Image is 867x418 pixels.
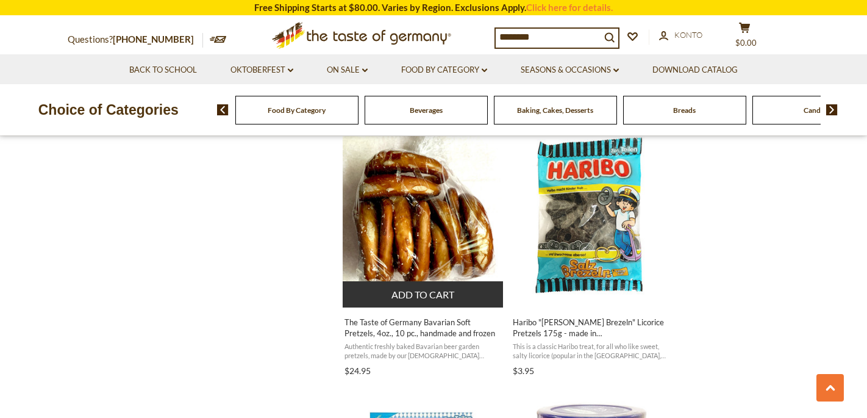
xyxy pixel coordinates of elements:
[344,317,502,339] span: The Taste of Germany Bavarian Soft Pretzels, 4oz., 10 pc., handmade and frozen
[511,124,673,381] a: Haribo
[113,34,194,45] a: [PHONE_NUMBER]
[674,30,702,40] span: Konto
[410,106,443,115] a: Beverages
[826,104,838,115] img: next arrow
[344,366,371,376] span: $24.95
[268,106,326,115] a: Food By Category
[401,63,487,77] a: Food By Category
[68,32,203,48] p: Questions?
[327,63,368,77] a: On Sale
[513,366,534,376] span: $3.95
[344,342,502,361] span: Authentic freshly baked Bavarian beer garden pretzels, made by our [DEMOGRAPHIC_DATA] [PERSON_NAM...
[217,104,229,115] img: previous arrow
[517,106,593,115] a: Baking, Cakes, Desserts
[513,317,671,339] span: Haribo "[PERSON_NAME] Brezeln" Licorice Pretzels 175g - made in [GEOGRAPHIC_DATA]
[804,106,824,115] a: Candy
[513,342,671,361] span: This is a classic Haribo treat, for all who like sweet, salty licorice (popular in the [GEOGRAPHI...
[343,281,503,308] button: Add to cart
[521,63,619,77] a: Seasons & Occasions
[673,106,696,115] a: Breads
[659,29,702,42] a: Konto
[726,22,763,52] button: $0.00
[230,63,293,77] a: Oktoberfest
[652,63,738,77] a: Download Catalog
[526,2,613,13] a: Click here for details.
[735,38,757,48] span: $0.00
[129,63,197,77] a: Back to School
[343,124,504,381] a: The Taste of Germany Bavarian Soft Pretzels, 4oz., 10 pc., handmade and frozen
